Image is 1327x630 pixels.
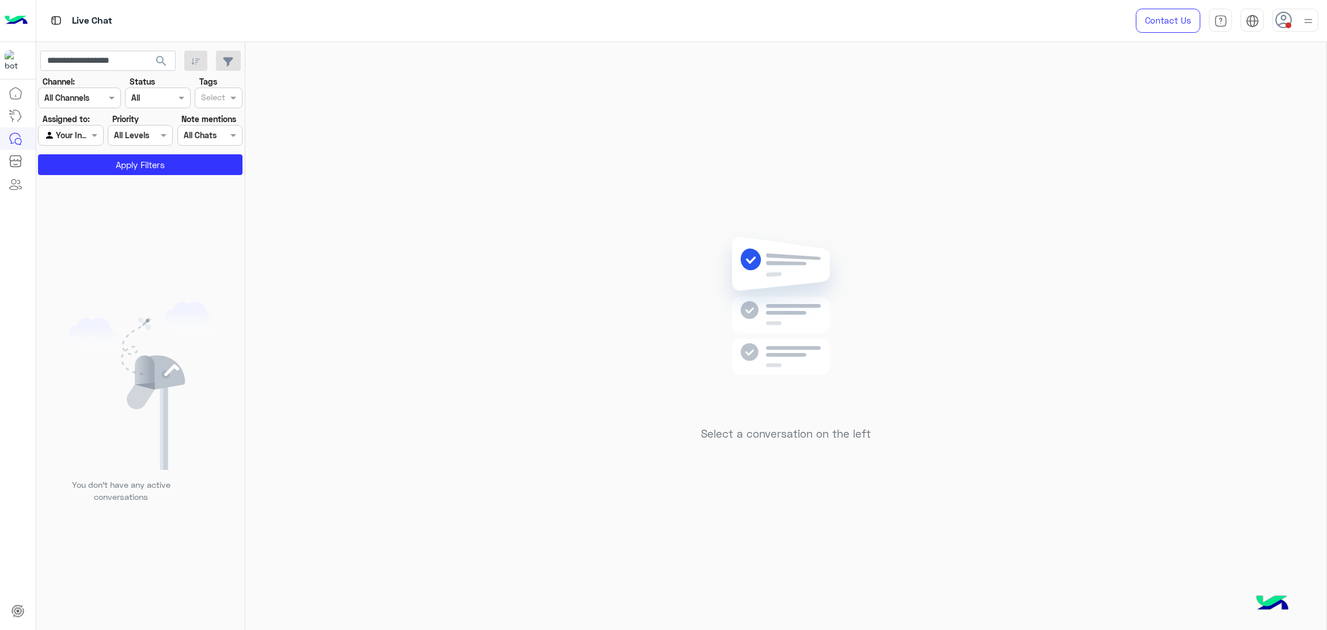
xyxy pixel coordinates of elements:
[1301,14,1315,28] img: profile
[49,13,63,28] img: tab
[181,113,236,125] label: Note mentions
[154,54,168,68] span: search
[5,50,25,71] img: 1403182699927242
[1214,14,1227,28] img: tab
[703,227,869,419] img: no messages
[130,75,155,88] label: Status
[199,75,217,88] label: Tags
[5,9,28,33] img: Logo
[1246,14,1259,28] img: tab
[43,113,90,125] label: Assigned to:
[199,91,225,106] div: Select
[38,154,242,175] button: Apply Filters
[701,427,871,441] h5: Select a conversation on the left
[147,51,176,75] button: search
[1252,584,1292,624] img: hulul-logo.png
[72,13,112,29] p: Live Chat
[112,113,139,125] label: Priority
[43,75,75,88] label: Channel:
[63,479,179,503] p: You don’t have any active conversations
[68,302,213,470] img: empty users
[1136,9,1200,33] a: Contact Us
[1209,9,1232,33] a: tab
